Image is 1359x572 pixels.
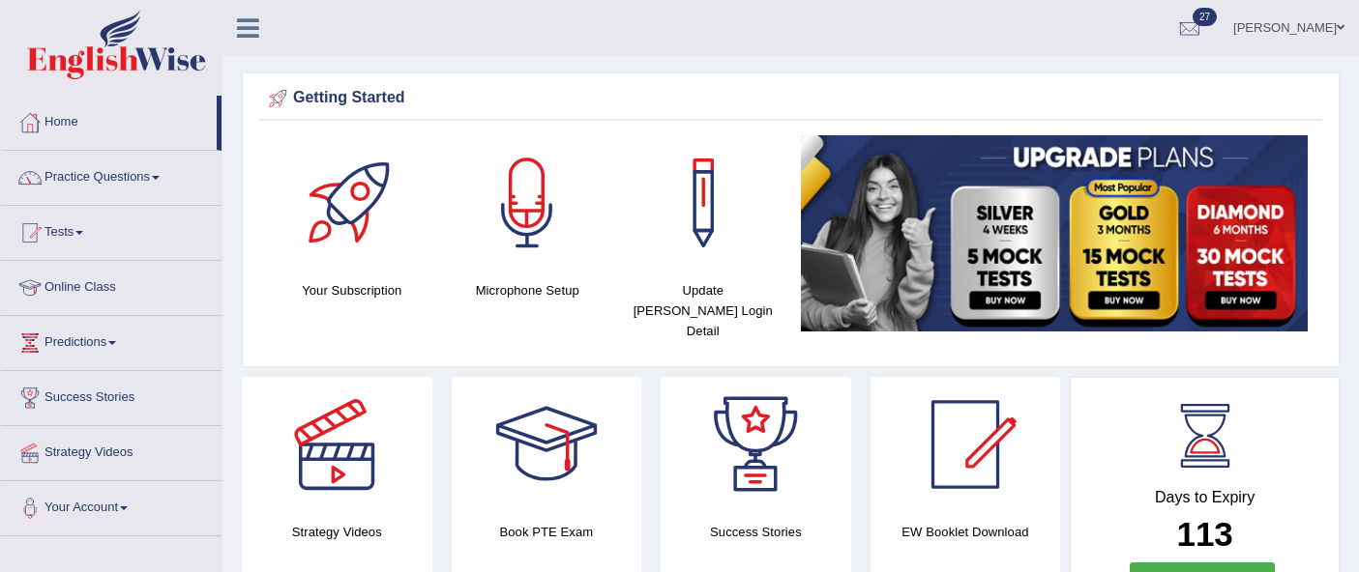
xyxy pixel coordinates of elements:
[1,151,222,199] a: Practice Questions
[1,371,222,419] a: Success Stories
[661,522,851,542] h4: Success Stories
[1092,489,1317,506] h4: Days to Expiry
[871,522,1061,542] h4: EW Booklet Download
[1,261,222,309] a: Online Class
[1,481,222,529] a: Your Account
[450,280,606,300] h4: Microphone Setup
[801,135,1309,331] img: small5.jpg
[1,96,217,144] a: Home
[274,280,430,300] h4: Your Subscription
[1176,515,1232,553] b: 113
[625,280,782,341] h4: Update [PERSON_NAME] Login Detail
[1,426,222,474] a: Strategy Videos
[1,316,222,364] a: Predictions
[452,522,642,542] h4: Book PTE Exam
[264,84,1317,113] div: Getting Started
[242,522,432,542] h4: Strategy Videos
[1193,8,1217,26] span: 27
[1,206,222,254] a: Tests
